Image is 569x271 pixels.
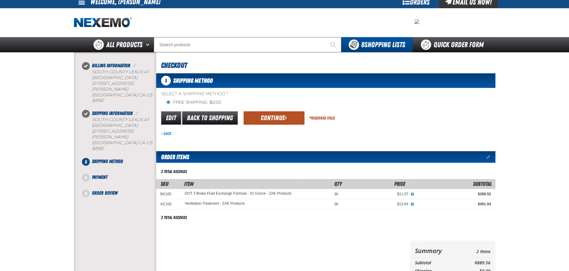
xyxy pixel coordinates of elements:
span: Billing Information [92,63,130,68]
span: South County Lexus at [GEOGRAPHIC_DATA] [92,117,149,128]
span: 5 [82,189,90,197]
a: Edit items [486,155,495,159]
h2: Order Items [156,151,189,163]
span: South County Lexus at [GEOGRAPHIC_DATA] [92,69,149,80]
th: Subtotal [415,259,458,267]
td: 2 Items [458,245,490,256]
button: Continue [244,111,304,125]
span: 3 [161,76,171,85]
label: Free Shipping: $0.00 [166,100,221,106]
div: $11.07 [347,192,408,196]
span: Shopping Lists [361,40,405,49]
span: [GEOGRAPHIC_DATA] [92,140,138,145]
button: Start Searching [326,37,341,52]
img: Nexemo logo [74,17,132,28]
a: Edit Billing Information [132,63,138,68]
div: $398.52 [417,192,491,196]
a: Home [74,17,132,28]
input: Free Shipping: $0.00 [166,100,171,105]
a: SKU [161,181,168,187]
button: View All Prices for Ventilation Treatment - ZAK Products [408,202,416,207]
img: fc2cee1a5a0068665dcafeeff0455850.jpeg [414,19,419,24]
div: $491.04 [417,202,491,207]
div: 2 total records [161,169,187,175]
span: All Products [106,39,142,50]
span: Shipping Method [173,77,213,84]
span: [GEOGRAPHIC_DATA] [92,92,138,98]
a: Back to Shopping [182,111,238,125]
div: 2 total records [161,215,187,221]
li: Shipping Method. Step 3 of 5. Not Completed [86,158,156,174]
td: AC100 [156,199,181,209]
a: Back [161,131,171,136]
span: Item [184,181,194,187]
span: [STREET_ADDRESS][PERSON_NAME] [92,129,134,140]
span: Select a Shipping Method [161,91,495,97]
a: DOT 3 Brake Fluid Exchange Formula - 32 Ounce - ZAK Products [185,192,292,196]
bdo: 92692 [92,98,104,103]
a: Edit [161,111,181,125]
span: Subtotal [473,181,492,187]
div: Required Field [309,115,335,121]
a: Edit Shipping Information [134,110,140,116]
span: Order Review [92,190,118,196]
span: [STREET_ADDRESS][PERSON_NAME] [92,81,134,92]
li: Order Review. Step 5 of 5. Not Completed [86,189,156,197]
span: US [146,140,152,145]
a: Quick Order Form [413,37,495,52]
span: Shipping Information [92,110,133,116]
span: Checkout [161,61,187,70]
span: 3 [82,158,90,166]
span: CA [139,92,145,98]
button: View All Prices for DOT 3 Brake Fluid Exchange Formula - 32 Ounce - ZAK Products [408,192,416,197]
nav: Checkout steps. Current step is Shipping Method. Step 3 of 5 [81,62,156,197]
li: Shipping Information. Step 2 of 5. Completed [86,110,156,158]
button: You have 8 Shopping Lists. Open to view details [341,37,413,52]
span: CA [139,140,145,145]
span: Shipping Method [92,158,123,164]
span: 36 [334,202,338,206]
td: $889.56 [458,259,490,267]
li: Payment. Step 4 of 5. Not Completed [86,174,156,189]
th: Summary [415,245,458,256]
span: 4 [82,174,90,182]
span: 36 [334,192,338,196]
button: Open All Products pages [144,37,154,52]
td: BK100 [156,189,181,199]
bdo: 92692 [92,146,104,151]
span: Price [394,181,405,187]
span: Qty [334,181,342,187]
span: Payment [92,174,107,180]
span: US [146,92,152,98]
a: Ventilation Treatment - ZAK Products [185,202,245,206]
li: Billing Information. Step 1 of 5. Completed [86,62,156,110]
div: $13.64 [347,202,408,207]
input: Search [154,37,341,52]
strong: 8 [361,40,364,49]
